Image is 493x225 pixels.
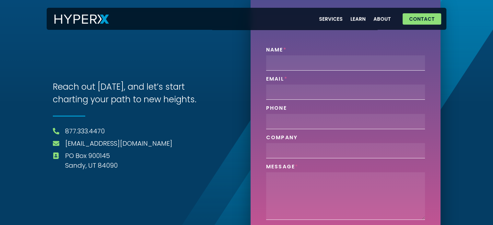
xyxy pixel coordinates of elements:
[266,114,425,129] input: Only numbers and phone characters (#, -, *, etc) are accepted.
[315,12,395,26] nav: Menu
[53,81,212,106] h3: Reach out [DATE], and let’s start charting your path to new heights.
[403,13,441,25] a: Contact
[266,134,298,143] label: Company
[64,151,118,170] span: PO Box 900145 Sandy, UT 84090
[266,105,287,114] label: Phone
[315,12,346,26] a: Services
[266,76,288,84] label: Email
[266,47,287,55] label: Name
[266,163,299,172] label: Message
[54,15,109,24] img: HyperX Logo
[409,17,435,21] span: Contact
[370,12,395,26] a: About
[65,126,105,136] a: 877.333.4470
[65,139,172,148] a: [EMAIL_ADDRESS][DOMAIN_NAME]
[346,12,370,26] a: Learn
